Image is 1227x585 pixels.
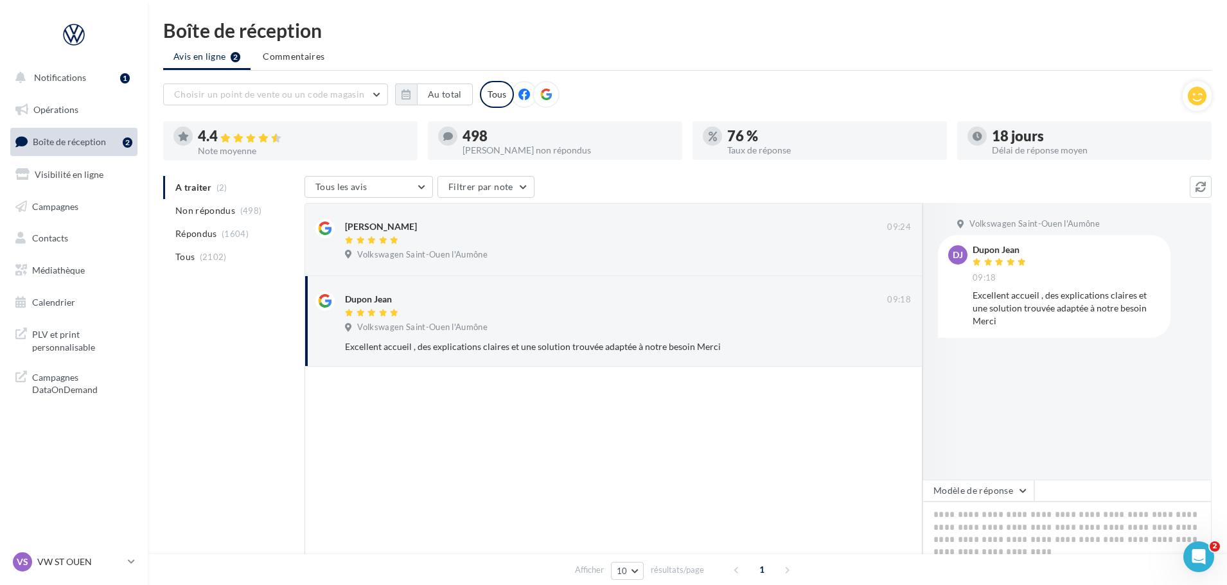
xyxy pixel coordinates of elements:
[887,294,911,306] span: 09:18
[17,555,28,568] span: VS
[263,50,324,63] span: Commentaires
[32,232,68,243] span: Contacts
[727,146,937,155] div: Taux de réponse
[969,218,1100,230] span: Volkswagen Saint-Ouen l'Aumône
[922,480,1034,502] button: Modèle de réponse
[305,176,433,198] button: Tous les avis
[992,129,1201,143] div: 18 jours
[163,83,388,105] button: Choisir un point de vente ou un code magasin
[752,559,772,580] span: 1
[973,289,1160,327] div: Excellent accueil , des explications claires et une solution trouvée adaptée à notre besoin Merci
[8,363,140,401] a: Campagnes DataOnDemand
[35,169,103,180] span: Visibilité en ligne
[34,72,86,83] span: Notifications
[395,83,473,105] button: Au total
[240,205,262,216] span: (498)
[8,96,140,123] a: Opérations
[611,562,644,580] button: 10
[163,21,1212,40] div: Boîte de réception
[32,200,78,211] span: Campagnes
[437,176,534,198] button: Filtrer par note
[1210,541,1220,552] span: 2
[175,204,235,217] span: Non répondus
[123,137,132,148] div: 2
[315,181,367,192] span: Tous les avis
[8,161,140,188] a: Visibilité en ligne
[37,555,123,568] p: VW ST OUEN
[463,129,672,143] div: 498
[345,220,417,233] div: [PERSON_NAME]
[8,320,140,358] a: PLV et print personnalisable
[973,245,1029,254] div: Dupon Jean
[463,146,672,155] div: [PERSON_NAME] non répondus
[198,129,407,144] div: 4.4
[8,193,140,220] a: Campagnes
[120,73,130,83] div: 1
[8,257,140,284] a: Médiathèque
[973,272,996,284] span: 09:18
[345,293,392,306] div: Dupon Jean
[32,369,132,396] span: Campagnes DataOnDemand
[32,326,132,353] span: PLV et print personnalisable
[575,564,604,576] span: Afficher
[1183,541,1214,572] iframe: Intercom live chat
[175,250,195,263] span: Tous
[33,136,106,147] span: Boîte de réception
[32,297,75,308] span: Calendrier
[357,249,488,261] span: Volkswagen Saint-Ouen l'Aumône
[222,229,249,239] span: (1604)
[480,81,514,108] div: Tous
[33,104,78,115] span: Opérations
[727,129,937,143] div: 76 %
[651,564,704,576] span: résultats/page
[8,128,140,155] a: Boîte de réception2
[887,222,911,233] span: 09:24
[8,289,140,316] a: Calendrier
[345,340,827,353] div: Excellent accueil , des explications claires et une solution trouvée adaptée à notre besoin Merci
[992,146,1201,155] div: Délai de réponse moyen
[8,225,140,252] a: Contacts
[174,89,364,100] span: Choisir un point de vente ou un code magasin
[32,265,85,275] span: Médiathèque
[617,566,628,576] span: 10
[198,146,407,155] div: Note moyenne
[417,83,473,105] button: Au total
[10,550,137,574] a: VS VW ST OUEN
[200,252,227,262] span: (2102)
[175,227,217,240] span: Répondus
[8,64,135,91] button: Notifications 1
[953,249,963,261] span: DJ
[357,322,488,333] span: Volkswagen Saint-Ouen l'Aumône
